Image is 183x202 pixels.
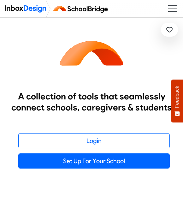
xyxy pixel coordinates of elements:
button: Feedback - Show survey [171,80,183,122]
a: Login [18,133,170,148]
a: Set Up For Your School [18,153,170,169]
span: Feedback [174,86,180,108]
img: schoolbridge logo [52,3,112,15]
img: icon_schoolbridge.svg [56,18,127,88]
heading: A collection of tools that seamlessly connect schools, caregivers & students [11,91,172,113]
